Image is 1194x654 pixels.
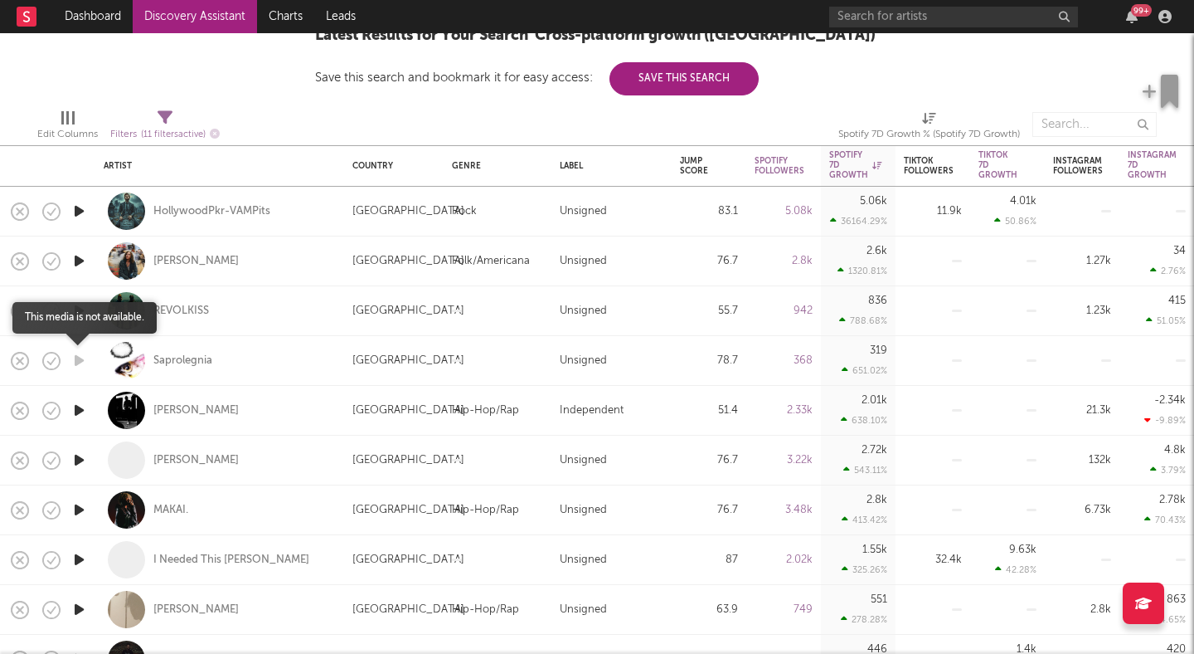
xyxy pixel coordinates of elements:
a: REVOLKISS [153,304,209,319]
div: 11.9k [904,202,962,222]
div: 44.65 % [1143,614,1186,625]
div: 70.43 % [1144,515,1186,525]
div: Unsigned [560,351,607,371]
div: 415 [1168,295,1186,306]
div: 2.02k [755,550,813,570]
div: [GEOGRAPHIC_DATA] [352,301,464,321]
div: 42.28 % [995,564,1036,575]
div: 2.01k [862,395,887,406]
div: 1.27k [1053,251,1111,271]
div: 651.02 % [842,365,887,376]
div: 21.3k [1053,401,1111,421]
div: [GEOGRAPHIC_DATA] [352,600,464,620]
input: Search for artists [829,7,1078,27]
div: Spotify 7D Growth % (Spotify 7D Growth) [838,104,1020,152]
div: Spotify Followers [755,156,804,176]
div: 50.86 % [994,216,1036,227]
div: [GEOGRAPHIC_DATA] [352,401,464,421]
div: [PERSON_NAME] [153,453,239,468]
div: Tiktok Followers [904,156,954,176]
button: 99+ [1126,10,1138,23]
div: 638.10 % [841,415,887,426]
div: Hip-Hop/Rap [452,500,519,520]
div: Hip-Hop/Rap [452,600,519,620]
div: Instagram Followers [1053,156,1103,176]
div: Country [352,161,427,171]
div: Independent [560,401,624,421]
div: 278.28 % [841,614,887,625]
div: HollywoodPkr-VAMPits [153,204,270,219]
div: 2.6k [866,246,887,256]
div: [GEOGRAPHIC_DATA] [352,202,464,222]
div: 2.33k [755,401,813,421]
div: 368 [755,351,813,371]
div: 132k [1053,451,1111,471]
div: Save this search and bookmark it for easy access: [315,71,759,84]
div: [GEOGRAPHIC_DATA] [352,500,464,520]
div: -9.89 % [1144,415,1186,426]
div: 4.8k [1164,445,1186,456]
div: [GEOGRAPHIC_DATA] [352,351,464,371]
div: 543.11 % [843,465,887,476]
div: Spotify 7D Growth % (Spotify 7D Growth) [838,124,1020,144]
div: Rock [452,202,477,222]
div: Artist [104,161,328,171]
div: Unsigned [560,600,607,620]
div: 76.7 [680,451,738,471]
div: Unsigned [560,301,607,321]
div: 51.05 % [1146,315,1186,326]
div: [PERSON_NAME] [153,603,239,617]
div: [GEOGRAPHIC_DATA] [352,451,464,471]
div: 2.8k [755,251,813,271]
div: [GEOGRAPHIC_DATA] [352,550,464,570]
div: Genre [452,161,535,171]
a: [PERSON_NAME] [153,254,239,269]
div: Unsigned [560,500,607,520]
div: 87 [680,550,738,570]
div: Latest Results for Your Search ' Cross-platform growth ([GEOGRAPHIC_DATA]) ' [315,26,879,46]
div: 1.55k [862,544,887,555]
div: 32.4k [904,550,962,570]
div: 749 [755,600,813,620]
div: MAKAI. [153,503,188,518]
div: 6.73k [1053,500,1111,520]
div: 4.01k [1010,196,1036,207]
div: Edit Columns [37,104,98,152]
div: 55.7 [680,301,738,321]
div: 5.08k [755,202,813,222]
div: Tiktok 7D Growth [978,150,1017,180]
button: Save This Search [609,62,759,95]
div: Filters(11 filters active) [110,104,220,152]
div: Folk/Americana [452,251,530,271]
div: 2.8k [866,495,887,505]
div: 1320.81 % [837,266,887,276]
div: Unsigned [560,251,607,271]
a: I Needed This [PERSON_NAME] [153,553,309,568]
div: 76.7 [680,500,738,520]
div: 325.26 % [842,564,887,575]
div: -2.34k [1154,395,1186,406]
div: 836 [868,295,887,306]
div: 942 [755,301,813,321]
a: Saprolegnia [153,354,212,368]
div: Filters [110,124,220,145]
div: Unsigned [560,202,607,222]
a: [PERSON_NAME] [153,403,239,418]
div: 63.9 [680,600,738,620]
span: ( 11 filters active) [141,130,206,139]
div: Hip-Hop/Rap [452,401,519,421]
div: 78.7 [680,351,738,371]
div: 3.22k [755,451,813,471]
div: 413.42 % [842,515,887,525]
div: 1.23k [1053,301,1111,321]
div: 5.06k [860,196,887,207]
div: 2.72k [862,445,887,456]
div: 83.1 [680,202,738,222]
div: Jump Score [680,156,713,176]
div: Unsigned [560,451,607,471]
div: 319 [870,345,887,356]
